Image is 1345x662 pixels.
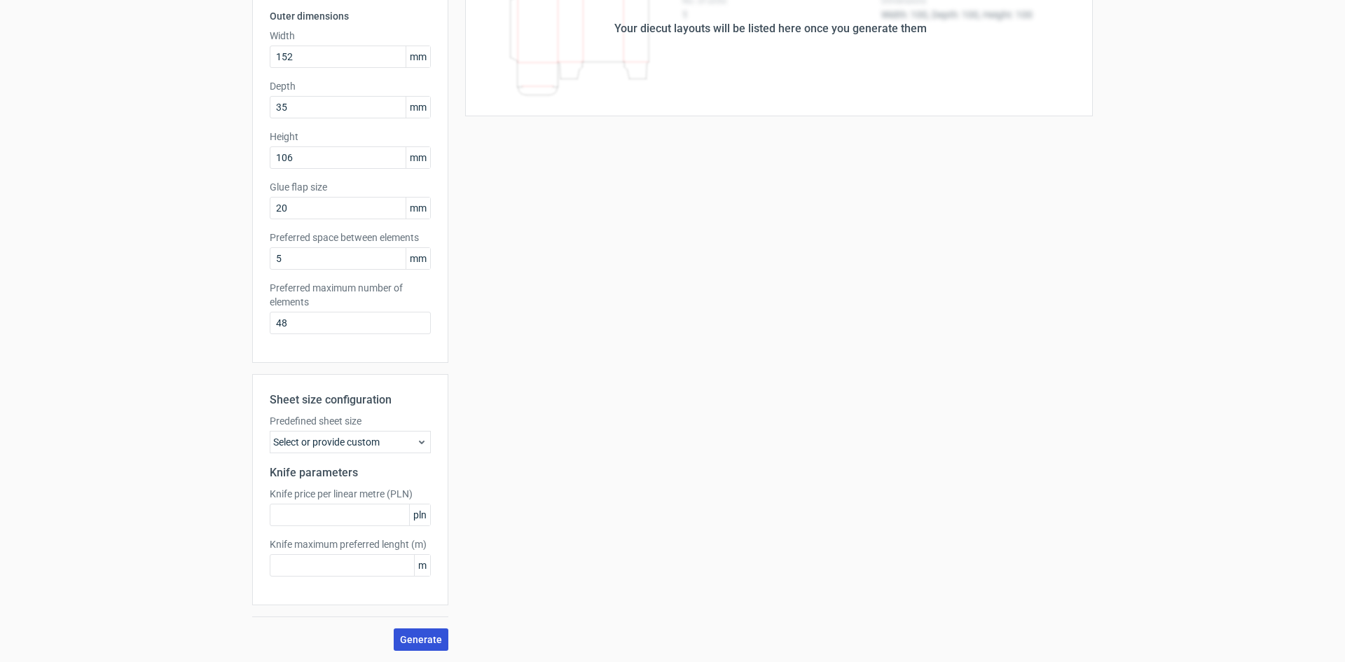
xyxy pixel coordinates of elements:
[270,431,431,453] div: Select or provide custom
[270,414,431,428] label: Predefined sheet size
[270,392,431,408] h2: Sheet size configuration
[270,230,431,244] label: Preferred space between elements
[270,79,431,93] label: Depth
[409,504,430,525] span: pln
[614,20,927,37] div: Your diecut layouts will be listed here once you generate them
[406,198,430,219] span: mm
[414,555,430,576] span: m
[270,487,431,501] label: Knife price per linear metre (PLN)
[406,46,430,67] span: mm
[270,180,431,194] label: Glue flap size
[400,635,442,644] span: Generate
[270,537,431,551] label: Knife maximum preferred lenght (m)
[270,464,431,481] h2: Knife parameters
[406,248,430,269] span: mm
[270,9,431,23] h3: Outer dimensions
[406,147,430,168] span: mm
[270,130,431,144] label: Height
[270,281,431,309] label: Preferred maximum number of elements
[270,29,431,43] label: Width
[394,628,448,651] button: Generate
[406,97,430,118] span: mm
